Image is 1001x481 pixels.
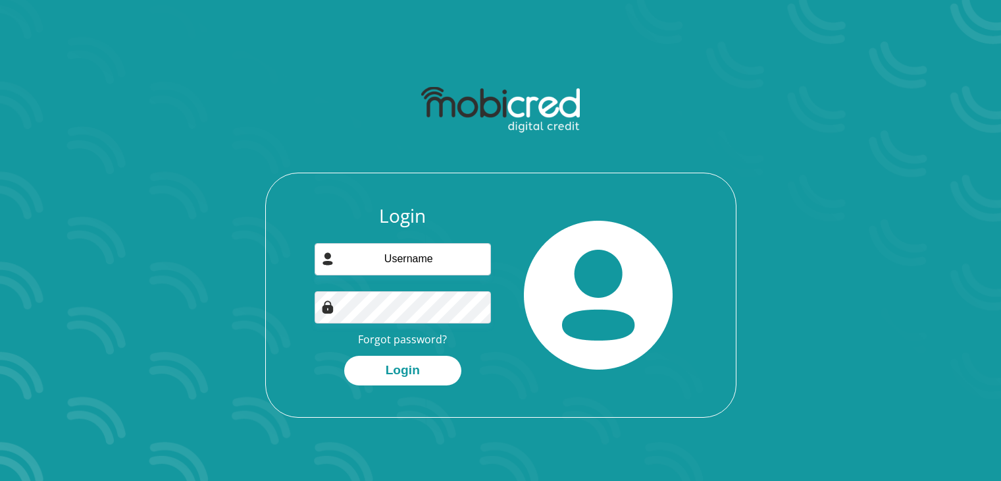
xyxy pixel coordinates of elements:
[344,356,461,385] button: Login
[321,300,334,314] img: Image
[358,332,447,347] a: Forgot password?
[421,87,580,133] img: mobicred logo
[315,243,491,275] input: Username
[321,252,334,266] img: user-icon image
[315,205,491,227] h3: Login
